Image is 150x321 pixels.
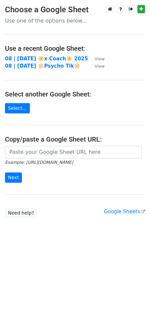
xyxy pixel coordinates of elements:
a: 08 | [DATE] ☀️x Coach☀️ 2025 [5,56,88,62]
small: View [95,64,105,69]
a: Need help? [5,208,37,218]
small: Example: [URL][DOMAIN_NAME] [5,160,73,165]
a: Select... [5,103,30,113]
a: 08 | [DATE] 🔆Psycho Tik🔆 [5,63,80,69]
h3: Choose a Google Sheet [5,5,145,15]
input: Paste your Google Sheet URL here [5,146,142,159]
a: View [88,56,105,62]
small: View [95,56,105,61]
a: View [88,63,105,69]
h4: Use a recent Google Sheet: [5,44,145,52]
h4: Copy/paste a Google Sheet URL: [5,135,145,143]
a: Google Sheets [104,209,145,215]
h4: Select another Google Sheet: [5,90,145,98]
input: Next [5,172,22,183]
iframe: Chat Widget [117,289,150,321]
p: Use one of the options below... [5,17,145,24]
